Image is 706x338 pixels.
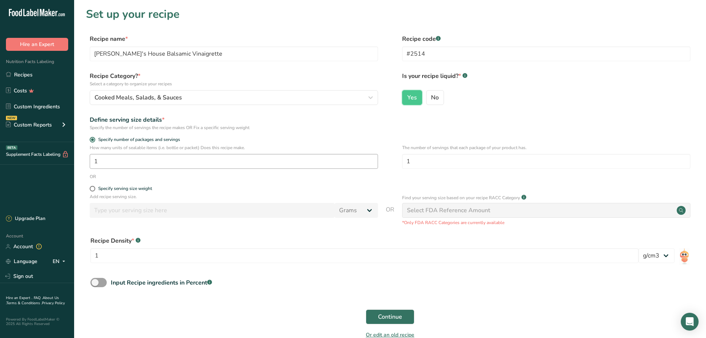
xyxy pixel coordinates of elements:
a: FAQ . [34,295,43,301]
div: Specify the number of servings the recipe makes OR Fix a specific serving weight [90,124,378,131]
div: Upgrade Plan [6,215,45,223]
span: OR [386,205,394,226]
label: Recipe name [90,35,378,43]
div: Powered By FoodLabelMaker © 2025 All Rights Reserved [6,317,68,326]
p: How many units of sealable items (i.e. bottle or packet) Does this recipe make. [90,144,378,151]
p: *Only FDA RACC Categories are currently available [402,219,690,226]
label: Recipe Category? [90,72,378,87]
img: ai-bot.1dcbe71.gif [679,248,690,265]
label: Recipe code [402,35,690,43]
a: Language [6,255,37,268]
label: Is your recipe liquid? [402,72,690,87]
div: Specify serving size weight [98,186,152,191]
p: Find your serving size based on your recipe RACC Category [402,194,520,201]
div: BETA [6,145,17,150]
div: Select FDA Reference Amount [407,206,490,215]
p: Select a category to organize your recipes [90,81,378,87]
h1: Set up your recipe [86,6,694,23]
div: NEW [6,116,17,120]
div: EN [53,257,68,266]
div: Input Recipe ingredients in Percent [111,278,212,287]
p: The number of servings that each package of your product has. [402,144,690,151]
span: Specify number of packages and servings [95,137,180,142]
span: Continue [378,312,402,321]
input: Type your recipe code here [402,46,690,61]
div: OR [90,173,96,180]
a: Privacy Policy [42,301,65,306]
input: Type your density here [90,248,639,263]
div: Custom Reports [6,121,52,129]
span: No [431,94,439,101]
button: Continue [366,309,414,324]
a: About Us . [6,295,59,306]
input: Type your serving size here [90,203,335,218]
input: Type your recipe name here [90,46,378,61]
div: Recipe Density [90,236,639,245]
div: Open Intercom Messenger [681,313,699,331]
div: Define serving size details [90,115,378,124]
p: Add recipe serving size. [90,193,378,200]
span: Yes [407,94,417,101]
a: Hire an Expert . [6,295,32,301]
button: Hire an Expert [6,38,68,51]
a: Terms & Conditions . [6,301,42,306]
button: Cooked Meals, Salads, & Sauces [90,90,378,105]
span: Cooked Meals, Salads, & Sauces [95,93,182,102]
